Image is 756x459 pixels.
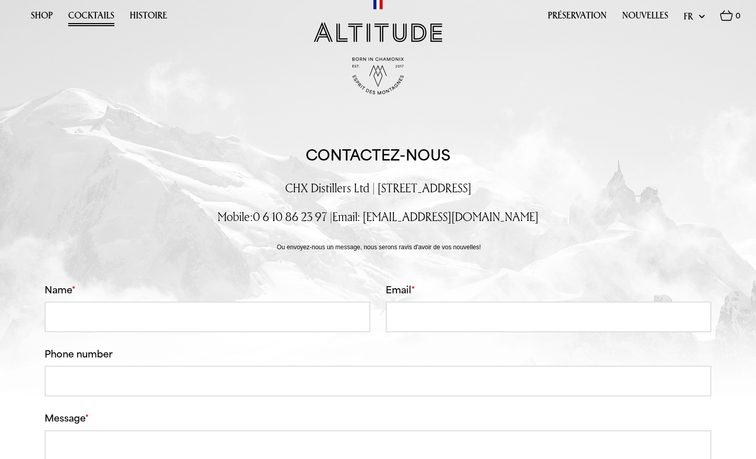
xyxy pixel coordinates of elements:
abbr: Obligatoire [72,284,75,295]
label: Name [45,284,370,296]
p: CHX Distillers Ltd | [STREET_ADDRESS] [45,180,711,196]
span: Mobile: 0 6 10 86 23 97 | [217,208,332,225]
label: Phone number [45,348,711,361]
a: Shop [31,10,53,26]
img: Born in Chamonix - Est. 2017 - Espirit des Montagnes [352,57,404,95]
h1: Contactez-nous [306,146,450,165]
a: Cocktails [68,10,114,26]
a: Histoire [130,10,167,26]
a: 0 [720,10,741,27]
a: Nouvelles [622,10,668,26]
img: Altitude Gin [314,22,442,42]
a: Préservation [548,10,607,26]
img: Basket [720,10,733,21]
p: Email: [EMAIL_ADDRESS][DOMAIN_NAME] [45,209,711,225]
label: Email [386,284,711,296]
abbr: Obligatoire [411,284,415,295]
span: d'avoir de vos nouvelles! [414,244,481,251]
label: Message [45,412,711,425]
span: Ou envoyez-nous un message, nous serons ravis [277,244,412,251]
abbr: Obligatoire [85,412,89,424]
